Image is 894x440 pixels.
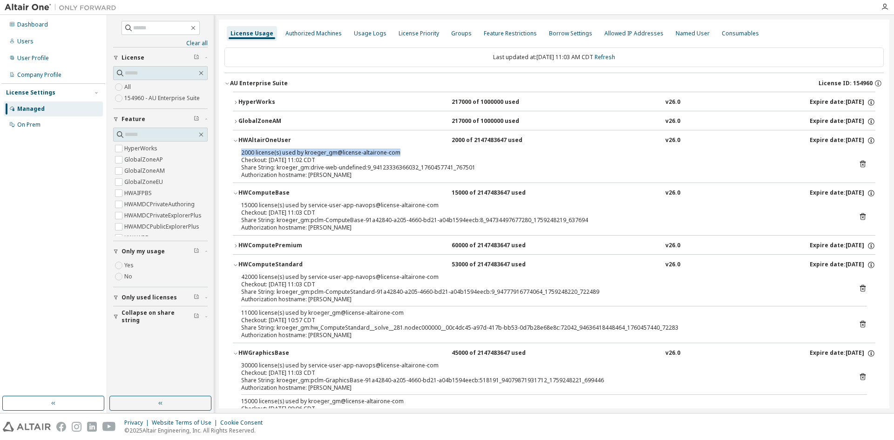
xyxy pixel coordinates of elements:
img: youtube.svg [102,422,116,432]
div: HWComputeStandard [238,261,322,269]
div: Usage Logs [354,30,386,37]
div: 15000 of 2147483647 used [452,189,535,197]
button: Collapse on share string [113,306,208,327]
div: Share String: kroeger_gm:drive-web-undefined:9_94123336366032_1760457741_767501 [241,164,845,171]
div: Cookie Consent [220,419,268,426]
div: Checkout: [DATE] 11:03 CDT [241,281,845,288]
span: Clear filter [194,248,199,255]
label: HWAWPF [124,232,150,244]
div: HyperWorks [238,98,322,107]
div: License Settings [6,89,55,96]
div: License Priority [399,30,439,37]
span: License ID: 154960 [819,80,873,87]
a: Refresh [595,53,615,61]
div: 11000 license(s) used by kroeger_gm@license-altairone-com [241,309,845,317]
button: AU Enterprise SuiteLicense ID: 154960 [224,73,884,94]
button: HWComputeBase15000 of 2147483647 usedv26.0Expire date:[DATE] [233,183,875,203]
div: 2000 license(s) used by kroeger_gm@license-altairone-com [241,149,845,156]
div: License Usage [230,30,273,37]
div: v26.0 [665,117,680,126]
label: No [124,271,134,282]
span: License [122,54,144,61]
div: Checkout: [DATE] 11:03 CDT [241,209,845,217]
button: HyperWorks217000 of 1000000 usedv26.0Expire date:[DATE] [233,92,875,113]
img: Altair One [5,3,121,12]
div: Managed [17,105,45,113]
div: Checkout: [DATE] 10:57 CDT [241,317,845,324]
button: Only my usage [113,241,208,262]
span: Clear filter [194,115,199,123]
span: Only used licenses [122,294,177,301]
label: GlobalZoneEU [124,176,165,188]
div: HWAltairOneUser [238,136,322,145]
label: All [124,81,133,93]
span: Clear filter [194,54,199,61]
div: On Prem [17,121,41,129]
button: HWGraphicsBase45000 of 2147483647 usedv26.0Expire date:[DATE] [233,343,875,364]
button: License [113,47,208,68]
div: Share String: kroeger_gm:pclm-GraphicsBase-91a42840-a205-4660-bd21-a04b1594eecb:518191_9407987193... [241,377,845,384]
div: User Profile [17,54,49,62]
div: HWComputeBase [238,189,322,197]
div: 53000 of 2147483647 used [452,261,535,269]
img: linkedin.svg [87,422,97,432]
div: 15000 license(s) used by kroeger_gm@license-altairone-com [241,398,845,405]
div: Authorization hostname: [PERSON_NAME] [241,384,845,392]
div: 42000 license(s) used by service-user-app-navops@license-altairone-com [241,273,845,281]
div: Allowed IP Addresses [604,30,664,37]
div: Expire date: [DATE] [810,349,875,358]
div: Checkout: [DATE] 11:03 CDT [241,369,845,377]
div: Expire date: [DATE] [810,136,875,145]
div: HWComputePremium [238,242,322,250]
label: HyperWorks [124,143,159,154]
label: 154960 - AU Enterprise Suite [124,93,202,104]
div: Authorized Machines [285,30,342,37]
div: GlobalZoneAM [238,117,322,126]
div: v26.0 [665,136,680,145]
div: Named User [676,30,710,37]
div: Expire date: [DATE] [810,98,875,107]
label: HWAMDCPublicExplorerPlus [124,221,201,232]
div: 15000 license(s) used by service-user-app-navops@license-altairone-com [241,202,845,209]
div: Website Terms of Use [152,419,220,426]
div: Dashboard [17,21,48,28]
div: AU Enterprise Suite [230,80,288,87]
div: 217000 of 1000000 used [452,98,535,107]
div: Last updated at: [DATE] 11:03 AM CDT [224,47,884,67]
div: 2000 of 2147483647 used [452,136,535,145]
label: HWAIFPBS [124,188,154,199]
button: HWAltairOneUser2000 of 2147483647 usedv26.0Expire date:[DATE] [233,130,875,151]
img: instagram.svg [72,422,81,432]
div: HWGraphicsBase [238,349,322,358]
div: v26.0 [665,349,680,358]
div: v26.0 [665,98,680,107]
span: Feature [122,115,145,123]
label: GlobalZoneAM [124,165,167,176]
div: 30000 license(s) used by service-user-app-navops@license-altairone-com [241,362,845,369]
label: GlobalZoneAP [124,154,165,165]
div: Checkout: [DATE] 11:02 CDT [241,156,845,164]
img: altair_logo.svg [3,422,51,432]
div: Share String: kroeger_gm:pclm-ComputeStandard-91a42840-a205-4660-bd21-a04b1594eecb:9_947779167740... [241,288,845,296]
div: 45000 of 2147483647 used [452,349,535,358]
button: HWComputePremium60000 of 2147483647 usedv26.0Expire date:[DATE] [233,236,875,256]
button: GlobalZoneAM217000 of 1000000 usedv26.0Expire date:[DATE] [233,111,875,132]
button: Only used licenses [113,287,208,308]
img: facebook.svg [56,422,66,432]
div: Groups [451,30,472,37]
div: Consumables [722,30,759,37]
div: Borrow Settings [549,30,592,37]
div: v26.0 [665,189,680,197]
div: Feature Restrictions [484,30,537,37]
div: Users [17,38,34,45]
span: Clear filter [194,313,199,320]
div: Authorization hostname: [PERSON_NAME] [241,171,845,179]
div: Privacy [124,419,152,426]
label: HWAMDCPrivateExplorerPlus [124,210,203,221]
div: v26.0 [665,242,680,250]
div: 217000 of 1000000 used [452,117,535,126]
div: Checkout: [DATE] 09:06 CDT [241,405,845,413]
div: v26.0 [665,261,680,269]
div: Authorization hostname: [PERSON_NAME] [241,332,845,339]
div: Expire date: [DATE] [810,189,875,197]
